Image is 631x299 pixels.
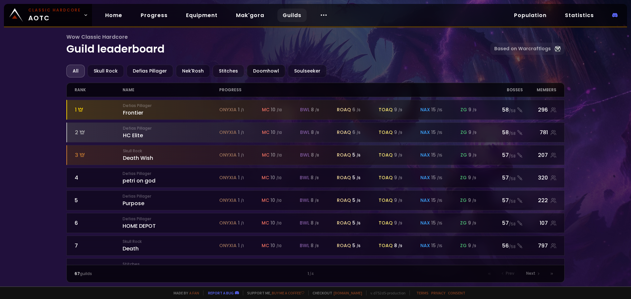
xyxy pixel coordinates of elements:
[357,130,361,135] small: / 6
[213,65,244,77] div: Stitches
[357,176,361,181] small: / 6
[357,244,361,248] small: / 6
[123,193,219,207] div: Purpose
[123,261,219,267] small: Stitches
[560,9,599,22] a: Statistics
[311,152,319,159] div: 8
[398,244,402,248] small: / 9
[337,129,351,136] span: roaq
[509,244,516,250] small: / 58
[509,221,516,227] small: / 58
[509,108,516,114] small: / 58
[135,9,173,22] a: Progress
[75,219,123,227] div: 6
[357,108,361,113] small: / 6
[75,271,195,277] div: guilds
[262,174,269,181] span: mc
[208,290,234,295] a: Report a bug
[66,168,565,188] a: 4Defias Pillagerpetri on godonyxia 1 /1mc 10 /10bwl 8 /8roaq 5 /6toaq 9 /9nax 15 /15zg 9 /957/58320
[509,199,516,204] small: / 58
[262,106,269,113] span: mc
[276,198,282,203] small: / 10
[473,108,477,113] small: / 9
[219,129,237,136] span: onyxia
[437,130,442,135] small: / 15
[238,197,244,204] div: 1
[484,219,523,227] div: 57
[337,106,351,113] span: roaq
[75,196,123,204] div: 5
[75,242,123,250] div: 7
[123,193,219,199] small: Defias Pillager
[66,100,565,120] a: 1Defias PillagerFrontieronyxia 1 /1mc 10 /10bwl 8 /8roaq 6 /6toaq 9 /9nax 15 /15zg 9 /958/58296
[460,152,467,159] span: zg
[271,106,282,113] div: 10
[238,242,244,249] div: 1
[66,33,491,57] h1: Guild leaderboard
[219,197,237,204] span: onyxia
[509,176,516,182] small: / 58
[241,108,244,113] small: / 1
[379,197,393,204] span: toaq
[219,220,237,226] span: onyxia
[334,290,362,295] a: [DOMAIN_NAME]
[431,242,442,249] div: 15
[484,106,523,114] div: 58
[311,242,319,249] div: 8
[394,242,402,249] div: 8
[123,125,219,131] small: Defias Pillager
[337,197,351,204] span: roaq
[66,213,565,233] a: 6Defias PillagerHOME DEPOTonyxia 1 /1mc 10 /10bwl 8 /8roaq 5 /6toaq 9 /9nax 15 /15zg 9 /957/58107
[262,220,269,226] span: mc
[66,236,565,256] a: 7Skull RockDeathonyxia 1 /1mc 10 /10bwl 8 /8roaq 5 /6toaq 8 /9nax 15 /15zg 9 /956/58797
[420,242,430,249] span: nax
[241,244,244,248] small: / 1
[262,152,269,159] span: mc
[394,174,402,181] div: 9
[300,129,310,136] span: bwl
[276,176,282,181] small: / 10
[484,83,523,97] div: Bosses
[219,174,237,181] span: onyxia
[241,221,244,226] small: / 1
[315,176,319,181] small: / 8
[460,129,467,136] span: zg
[398,153,402,158] small: / 9
[379,220,393,226] span: toaq
[394,106,402,113] div: 9
[523,242,557,250] div: 797
[4,4,92,26] a: Classic HardcoreAOTC
[352,220,361,226] div: 5
[420,106,430,113] span: nax
[437,153,442,158] small: / 15
[352,242,361,249] div: 5
[460,242,467,249] span: zg
[437,221,442,226] small: / 15
[176,65,210,77] div: Nek'Rosh
[337,152,351,159] span: roaq
[276,221,282,226] small: / 10
[87,65,124,77] div: Skull Rock
[75,174,123,182] div: 4
[506,270,514,276] span: Prev
[123,171,219,185] div: petri on god
[277,130,282,135] small: / 10
[100,9,128,22] a: Home
[127,65,173,77] div: Defias Pillager
[262,129,269,136] span: mc
[437,176,442,181] small: / 15
[468,106,477,113] div: 9
[420,129,430,136] span: nax
[509,153,516,159] small: / 58
[311,174,319,181] div: 8
[75,271,80,276] span: 67
[357,153,361,158] small: / 6
[238,106,244,113] div: 1
[416,290,429,295] a: Terms
[555,46,561,52] img: Warcraftlog
[311,106,319,113] div: 8
[238,220,244,226] div: 1
[28,7,81,23] span: AOTC
[379,106,393,113] span: toaq
[123,83,219,97] div: name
